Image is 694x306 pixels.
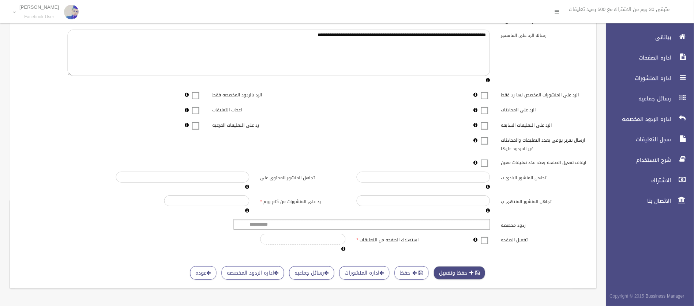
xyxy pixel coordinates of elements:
a: سجل التعليقات [600,131,694,148]
label: تجاهل المنشور البادئ ب [496,172,592,182]
label: الرد بالردود المخصصه فقط [207,89,303,99]
span: بياناتى [600,34,673,41]
a: اداره المنشورات [340,266,390,280]
span: اداره المنشورات [600,74,673,82]
label: ارسال تقرير يومى بعدد التعليقات والمحادثات غير المردود عليها [496,134,592,153]
label: اعجاب التعليقات [207,104,303,114]
p: [PERSON_NAME] [19,4,59,10]
label: تجاهل المنشور المنتهى ب [496,195,592,206]
span: اداره الردود المخصصه [600,115,673,123]
a: اداره الصفحات [600,50,694,66]
label: الرد على المنشورات المخصص لها رد فقط [496,89,592,99]
a: اداره الردود المخصصه [600,111,694,127]
span: اداره الصفحات [600,54,673,61]
a: رسائل جماعيه [600,91,694,107]
label: تجاهل المنشور المحتوى على [255,172,351,182]
button: حفظ وتفعيل [434,266,485,280]
span: Copyright © 2015 [609,292,644,300]
a: الاتصال بنا [600,193,694,209]
label: ردود مخصصه [496,219,592,229]
label: رساله الرد على الماسنجر [496,30,592,40]
a: اداره المنشورات [600,70,694,86]
label: تفعيل الصفحه [496,234,592,244]
a: شرح الاستخدام [600,152,694,168]
span: شرح الاستخدام [600,156,673,164]
label: استهلاك الصفحه من التعليقات [351,234,447,244]
span: سجل التعليقات [600,136,673,143]
a: رسائل جماعيه [289,266,334,280]
a: اداره الردود المخصصه [222,266,284,280]
span: الاتصال بنا [600,197,673,204]
label: ايقاف تفعيل الصفحه بعدد عدد تعليقات معين [496,157,592,167]
a: بياناتى [600,29,694,45]
strong: Bussiness Manager [646,292,684,300]
button: حفظ [395,266,429,280]
span: رسائل جماعيه [600,95,673,102]
label: الرد على التعليقات السابقه [496,119,592,129]
label: رد على المنشورات من كام يوم [255,195,351,206]
a: الاشتراك [600,172,694,188]
label: الرد على المحادثات [496,104,592,114]
small: Facebook User [19,14,59,20]
a: عوده [190,266,217,280]
span: الاشتراك [600,177,673,184]
label: رد على التعليقات الفرعيه [207,119,303,129]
